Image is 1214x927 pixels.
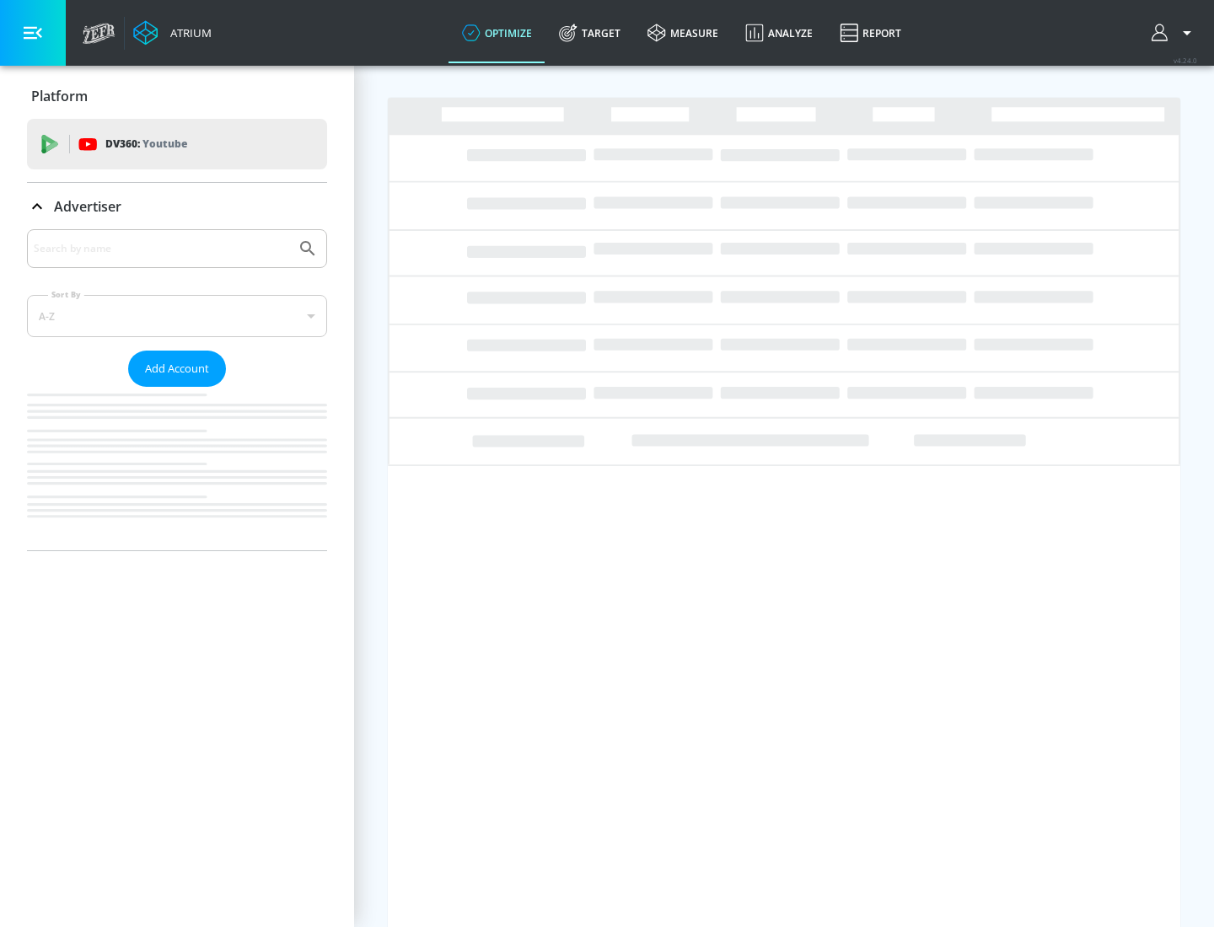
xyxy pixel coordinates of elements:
div: DV360: Youtube [27,119,327,169]
span: v 4.24.0 [1174,56,1197,65]
div: A-Z [27,295,327,337]
p: DV360: [105,135,187,153]
div: Advertiser [27,229,327,550]
a: Atrium [133,20,212,46]
a: Report [826,3,915,63]
div: Advertiser [27,183,327,230]
p: Advertiser [54,197,121,216]
nav: list of Advertiser [27,387,327,550]
a: optimize [449,3,545,63]
div: Atrium [164,25,212,40]
p: Platform [31,87,88,105]
button: Add Account [128,351,226,387]
input: Search by name [34,238,289,260]
label: Sort By [48,289,84,300]
a: measure [634,3,732,63]
span: Add Account [145,359,209,378]
a: Target [545,3,634,63]
div: Platform [27,72,327,120]
p: Youtube [142,135,187,153]
a: Analyze [732,3,826,63]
